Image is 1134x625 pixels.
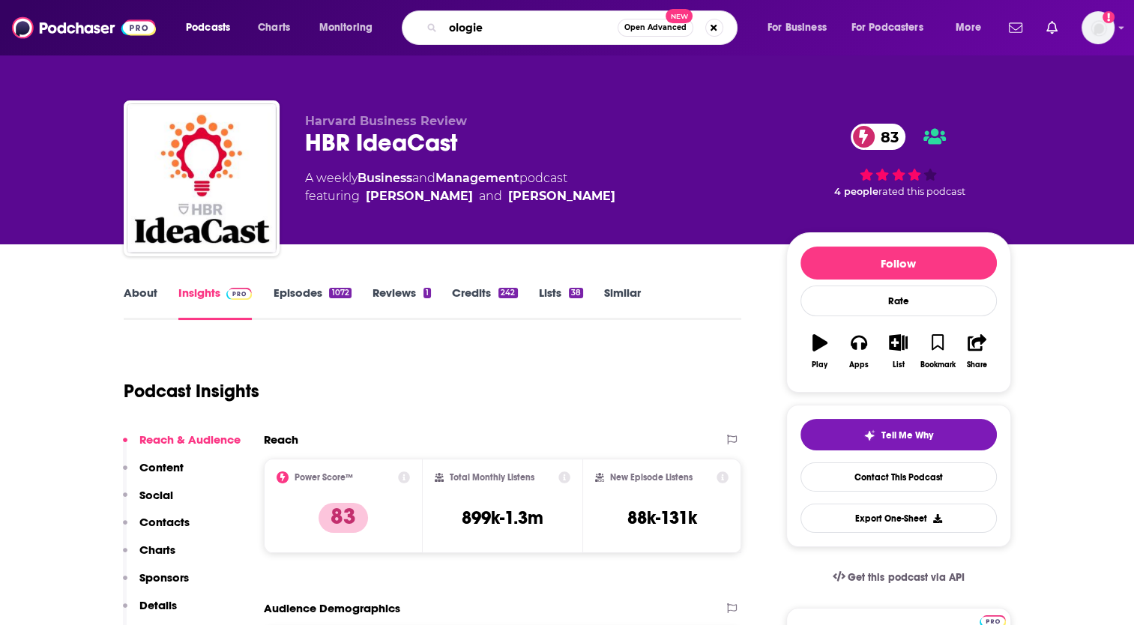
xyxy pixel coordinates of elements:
[569,288,583,298] div: 38
[800,462,997,492] a: Contact This Podcast
[123,432,241,460] button: Reach & Audience
[800,324,839,378] button: Play
[123,543,175,570] button: Charts
[945,16,1000,40] button: open menu
[956,17,981,38] span: More
[295,472,353,483] h2: Power Score™
[1082,11,1115,44] img: User Profile
[627,507,697,529] h3: 88k-131k
[139,543,175,557] p: Charts
[848,571,964,584] span: Get this podcast via API
[666,9,693,23] span: New
[139,460,184,474] p: Content
[604,286,641,320] a: Similar
[539,286,583,320] a: Lists38
[863,429,875,441] img: tell me why sparkle
[226,288,253,300] img: Podchaser Pro
[878,324,917,378] button: List
[305,187,615,205] span: featuring
[866,124,906,150] span: 83
[124,380,259,402] h1: Podcast Insights
[124,286,157,320] a: About
[812,360,827,369] div: Play
[920,360,955,369] div: Bookmark
[423,288,431,298] div: 1
[757,16,845,40] button: open menu
[305,114,467,128] span: Harvard Business Review
[624,24,687,31] span: Open Advanced
[186,17,230,38] span: Podcasts
[123,515,190,543] button: Contacts
[273,286,351,320] a: Episodes1072
[821,559,977,596] a: Get this podcast via API
[123,570,189,598] button: Sponsors
[957,324,996,378] button: Share
[139,515,190,529] p: Contacts
[319,17,373,38] span: Monitoring
[412,171,435,185] span: and
[264,601,400,615] h2: Audience Demographics
[366,187,473,205] a: Alison Beard
[1003,15,1028,40] a: Show notifications dropdown
[839,324,878,378] button: Apps
[450,472,534,483] h2: Total Monthly Listens
[264,432,298,447] h2: Reach
[319,503,368,533] p: 83
[618,19,693,37] button: Open AdvancedNew
[309,16,392,40] button: open menu
[767,17,827,38] span: For Business
[893,360,905,369] div: List
[851,17,923,38] span: For Podcasters
[12,13,156,42] img: Podchaser - Follow, Share and Rate Podcasts
[967,360,987,369] div: Share
[610,472,693,483] h2: New Episode Listens
[248,16,299,40] a: Charts
[851,124,906,150] a: 83
[800,286,997,316] div: Rate
[175,16,250,40] button: open menu
[498,288,517,298] div: 242
[178,286,253,320] a: InsightsPodchaser Pro
[800,419,997,450] button: tell me why sparkleTell Me Why
[139,432,241,447] p: Reach & Audience
[123,488,173,516] button: Social
[305,169,615,205] div: A weekly podcast
[849,360,869,369] div: Apps
[918,324,957,378] button: Bookmark
[139,488,173,502] p: Social
[462,507,543,529] h3: 899k-1.3m
[416,10,752,45] div: Search podcasts, credits, & more...
[508,187,615,205] a: Curt Nickisch
[786,114,1011,207] div: 83 4 peoplerated this podcast
[139,598,177,612] p: Details
[123,460,184,488] button: Content
[435,171,519,185] a: Management
[800,504,997,533] button: Export One-Sheet
[1040,15,1064,40] a: Show notifications dropdown
[358,171,412,185] a: Business
[373,286,431,320] a: Reviews1
[878,186,965,197] span: rated this podcast
[258,17,290,38] span: Charts
[834,186,878,197] span: 4 people
[1103,11,1115,23] svg: Add a profile image
[127,103,277,253] img: HBR IdeaCast
[1082,11,1115,44] span: Logged in as gmacdermott
[139,570,189,585] p: Sponsors
[329,288,351,298] div: 1072
[881,429,933,441] span: Tell Me Why
[1082,11,1115,44] button: Show profile menu
[479,187,502,205] span: and
[452,286,517,320] a: Credits242
[443,16,618,40] input: Search podcasts, credits, & more...
[842,16,945,40] button: open menu
[800,247,997,280] button: Follow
